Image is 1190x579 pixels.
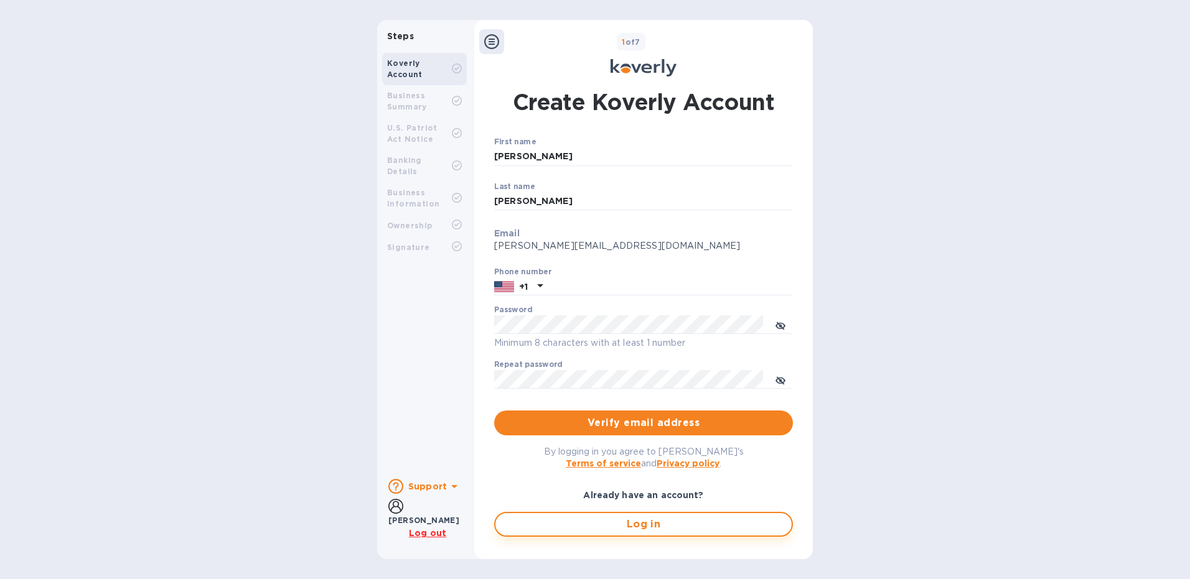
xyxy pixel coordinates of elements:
[613,549,693,559] u: Forgot password
[494,228,520,238] b: Email
[494,512,793,537] button: Log in
[387,123,438,144] b: U.S. Patriot Act Notice
[387,221,433,230] b: Ownership
[519,280,528,293] p: +1
[494,268,551,276] label: Phone number
[387,31,414,41] b: Steps
[387,243,430,252] b: Signature
[409,528,446,538] u: Log out
[494,183,535,190] label: Last name
[566,458,641,468] a: Terms of service
[387,188,439,208] b: Business Information
[494,147,793,166] input: Enter your first name
[494,410,793,435] button: Verify email address
[583,490,703,500] b: Already have an account?
[494,280,514,294] img: US
[768,367,793,392] button: toggle password visibility
[388,516,459,525] b: [PERSON_NAME]
[387,91,427,111] b: Business Summary
[504,415,783,430] span: Verify email address
[494,139,536,146] label: First name
[544,447,744,468] span: By logging in you agree to [PERSON_NAME]'s and .
[408,481,447,491] b: Support
[387,155,422,176] b: Banking Details
[494,336,793,350] p: Minimum 8 characters with at least 1 number
[513,86,775,118] h1: Create Koverly Account
[494,361,563,369] label: Repeat password
[494,307,532,314] label: Password
[622,37,625,47] span: 1
[387,58,423,79] b: Koverly Account
[622,37,640,47] b: of 7
[505,517,782,532] span: Log in
[768,312,793,337] button: toggle password visibility
[494,239,793,252] p: [PERSON_NAME][EMAIL_ADDRESS][DOMAIN_NAME]
[494,192,793,211] input: Enter your last name
[657,458,719,468] a: Privacy policy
